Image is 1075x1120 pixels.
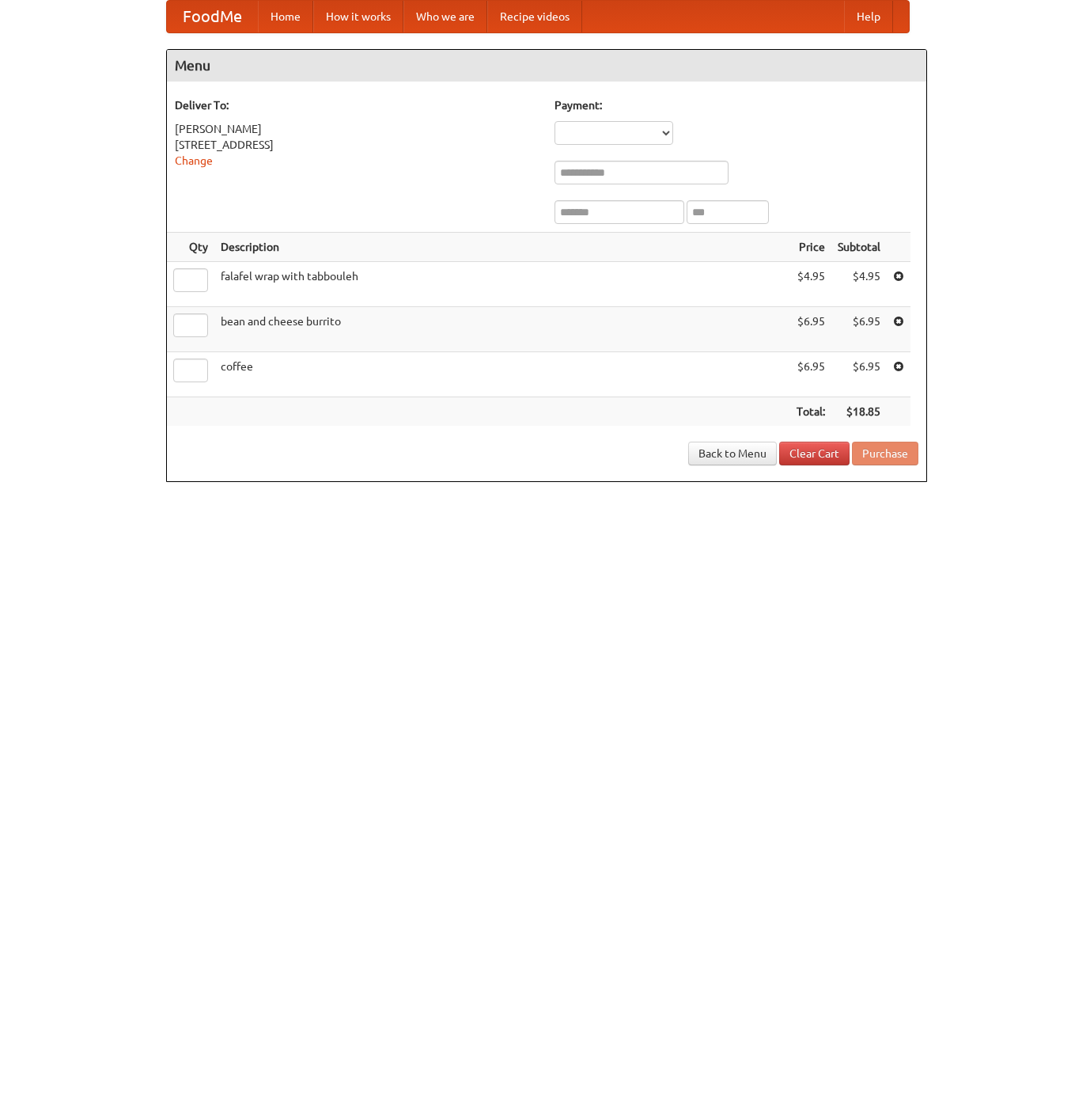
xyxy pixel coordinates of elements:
[790,397,831,427] th: Total:
[214,352,790,397] td: coffee
[831,233,887,262] th: Subtotal
[831,262,887,307] td: $4.95
[403,1,487,32] a: Who we are
[313,1,403,32] a: How it works
[175,137,539,153] div: [STREET_ADDRESS]
[175,97,539,113] h5: Deliver To:
[688,442,777,465] a: Back to Menu
[790,262,831,307] td: $4.95
[167,233,214,262] th: Qty
[175,121,539,137] div: [PERSON_NAME]
[831,397,887,427] th: $18.85
[831,307,887,352] td: $6.95
[214,307,790,352] td: bean and cheese burrito
[790,233,831,262] th: Price
[555,97,918,113] h5: Payment:
[175,154,213,167] a: Change
[790,307,831,352] td: $6.95
[844,1,893,32] a: Help
[487,1,582,32] a: Recipe videos
[779,442,850,465] a: Clear Cart
[167,50,926,82] h4: Menu
[852,442,918,465] button: Purchase
[214,233,790,262] th: Description
[258,1,313,32] a: Home
[214,262,790,307] td: falafel wrap with tabbouleh
[167,1,258,32] a: FoodMe
[790,352,831,397] td: $6.95
[831,352,887,397] td: $6.95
